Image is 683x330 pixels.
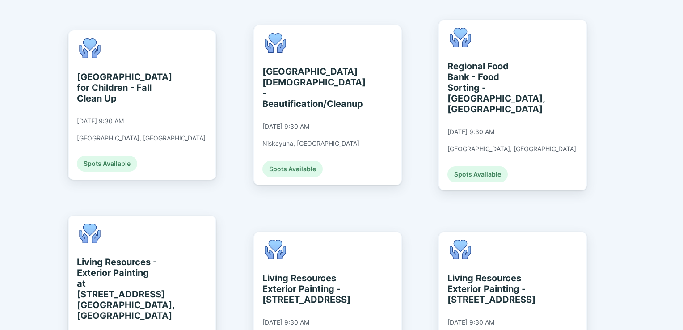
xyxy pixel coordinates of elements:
[447,145,576,153] div: [GEOGRAPHIC_DATA], [GEOGRAPHIC_DATA]
[262,273,344,305] div: Living Resources Exterior Painting - [STREET_ADDRESS]
[447,273,529,305] div: Living Resources Exterior Painting - [STREET_ADDRESS]
[262,123,309,131] div: [DATE] 9:30 AM
[262,161,323,177] div: Spots Available
[447,128,494,136] div: [DATE] 9:30 AM
[262,318,309,326] div: [DATE] 9:30 AM
[77,117,124,125] div: [DATE] 9:30 AM
[447,166,508,182] div: Spots Available
[77,72,159,104] div: [GEOGRAPHIC_DATA] for Children - Fall Clean Up
[77,156,137,172] div: Spots Available
[77,134,206,142] div: [GEOGRAPHIC_DATA], [GEOGRAPHIC_DATA]
[262,140,359,148] div: Niskayuna, [GEOGRAPHIC_DATA]
[77,257,159,321] div: Living Resources - Exterior Painting at [STREET_ADDRESS] [GEOGRAPHIC_DATA], [GEOGRAPHIC_DATA]
[447,318,494,326] div: [DATE] 9:30 AM
[447,61,529,114] div: Regional Food Bank - Food Sorting - [GEOGRAPHIC_DATA], [GEOGRAPHIC_DATA]
[262,66,344,109] div: [GEOGRAPHIC_DATA][DEMOGRAPHIC_DATA] - Beautification/Cleanup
